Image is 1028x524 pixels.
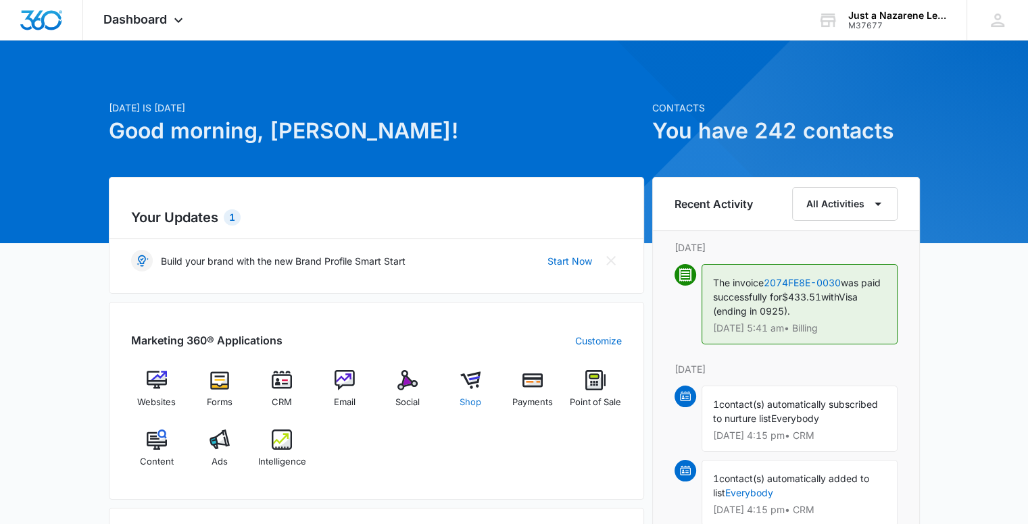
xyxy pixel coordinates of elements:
span: $433.51 [782,291,821,303]
span: Everybody [771,413,819,424]
span: Intelligence [258,455,306,469]
div: account id [848,21,947,30]
a: Email [319,370,371,419]
span: Payments [512,396,553,409]
button: Close [600,250,622,271]
a: Social [382,370,434,419]
span: Content [140,455,174,469]
a: Shop [444,370,496,419]
h6: Recent Activity [675,196,753,212]
span: 1 [713,398,719,410]
a: Content [131,429,183,478]
div: 1 [224,209,241,226]
span: Email [334,396,356,409]
p: [DATE] [675,240,898,255]
a: Point of Sale [570,370,622,419]
a: Payments [507,370,559,419]
a: 2074FE8E-0030 [764,277,841,288]
button: All Activities [792,187,898,221]
p: Contacts [652,101,920,115]
span: Point of Sale [570,396,621,409]
span: Forms [207,396,232,409]
h2: Marketing 360® Applications [131,332,283,348]
p: [DATE] [675,362,898,376]
span: Shop [460,396,481,409]
p: Build your brand with the new Brand Profile Smart Start [161,254,406,268]
a: Everybody [725,487,773,498]
a: Websites [131,370,183,419]
span: with [821,291,839,303]
a: Intelligence [256,429,308,478]
a: Start Now [547,254,592,268]
span: contact(s) automatically subscribed to nurture list [713,398,878,424]
div: account name [848,10,947,21]
span: 1 [713,473,719,484]
h1: Good morning, [PERSON_NAME]! [109,115,644,147]
span: contact(s) automatically added to list [713,473,869,498]
span: Social [395,396,420,409]
span: Websites [137,396,176,409]
a: Ads [193,429,245,478]
a: Forms [193,370,245,419]
p: [DATE] 4:15 pm • CRM [713,505,886,515]
p: [DATE] 5:41 am • Billing [713,323,886,333]
span: Dashboard [103,12,167,26]
p: [DATE] is [DATE] [109,101,644,115]
p: [DATE] 4:15 pm • CRM [713,431,886,440]
h2: Your Updates [131,207,622,228]
span: The invoice [713,277,764,288]
a: Customize [575,334,622,348]
a: CRM [256,370,308,419]
span: Ads [212,455,228,469]
h1: You have 242 contacts [652,115,920,147]
span: CRM [272,396,292,409]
